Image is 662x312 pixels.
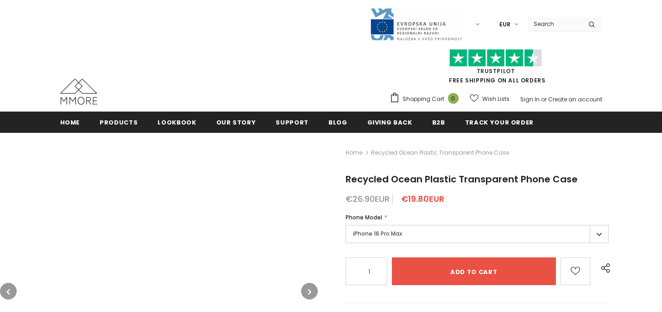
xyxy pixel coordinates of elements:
a: Javni Razpis [370,20,462,28]
span: Products [100,118,138,127]
a: Blog [328,112,347,132]
span: support [276,118,309,127]
span: Recycled Ocean Plastic Transparent Phone Case [346,173,578,186]
a: Home [60,112,80,132]
a: Home [346,147,362,158]
span: Home [60,118,80,127]
span: Blog [328,118,347,127]
span: Giving back [367,118,412,127]
a: Giving back [367,112,412,132]
img: Trust Pilot Stars [449,49,542,67]
a: Wish Lists [470,91,510,107]
span: Recycled Ocean Plastic Transparent Phone Case [371,147,509,158]
span: Our Story [216,118,256,127]
span: 0 [448,93,459,104]
span: B2B [432,118,445,127]
a: support [276,112,309,132]
a: Track your order [465,112,534,132]
input: Search Site [528,17,581,31]
a: Create an account [548,95,602,103]
span: Shopping Cart [403,94,444,104]
span: Lookbook [158,118,196,127]
a: Trustpilot [477,67,515,75]
span: Phone Model [346,213,382,221]
span: Track your order [465,118,534,127]
img: Javni Razpis [370,7,462,41]
span: €19.80EUR [401,193,444,205]
a: Sign In [520,95,540,103]
a: Shopping Cart 0 [390,92,463,106]
label: iPhone 16 Pro Max [346,225,609,243]
span: Wish Lists [482,94,510,104]
span: €26.90EUR [346,193,390,205]
span: EUR [499,20,511,29]
span: FREE SHIPPING ON ALL ORDERS [390,53,602,84]
a: B2B [432,112,445,132]
input: Add to cart [392,257,556,285]
img: MMORE Cases [60,79,97,105]
a: Our Story [216,112,256,132]
a: Products [100,112,138,132]
a: Lookbook [158,112,196,132]
span: or [541,95,547,103]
